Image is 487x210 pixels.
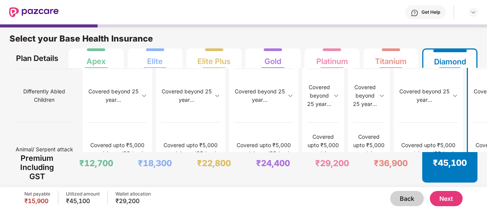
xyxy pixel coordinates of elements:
[214,93,220,99] img: svg+xml;base64,PHN2ZyBpZD0iRHJvcGRvd24tMzJ4MzIiIHhtbG5zPSJodHRwOi8vd3d3LnczLm9yZy8yMDAwL3N2ZyIgd2...
[316,51,348,66] div: Platinum
[14,152,60,183] div: Premium Including GST
[353,83,377,108] div: Covered beyond 25 year...
[411,9,418,17] img: svg+xml;base64,PHN2ZyBpZD0iSGVscC0zMngzMiIgeG1sbnM9Imh0dHA6Ly93d3cudzMub3JnLzIwMDAvc3ZnIiB3aWR0aD...
[138,158,172,168] div: ₹18,300
[307,83,331,108] div: Covered beyond 25 year...
[115,191,151,197] div: Wallet allocation
[399,87,450,104] div: Covered beyond 25 year...
[433,157,467,168] div: ₹45,100
[256,158,290,168] div: ₹24,400
[10,33,477,48] div: Select your Base Health Insurance
[234,141,293,158] div: Covered upto ₹5,000 per claim on IPD basis
[374,158,408,168] div: ₹36,900
[24,197,50,205] div: ₹15,900
[353,133,385,166] div: Covered upto ₹5,000 per claim on IPD basis
[333,93,339,99] img: svg+xml;base64,PHN2ZyBpZD0iRHJvcGRvd24tMzJ4MzIiIHhtbG5zPSJodHRwOi8vd3d3LnczLm9yZy8yMDAwL3N2ZyIgd2...
[88,87,139,104] div: Covered beyond 25 year...
[87,51,106,66] div: Apex
[315,158,349,168] div: ₹29,200
[88,141,147,158] div: Covered upto ₹5,000 per claim on IPD basis
[9,7,59,17] img: New Pazcare Logo
[161,87,212,104] div: Covered beyond 25 year...
[430,191,463,206] button: Next
[197,158,231,168] div: ₹22,800
[66,191,100,197] div: Utilized amount
[161,141,220,158] div: Covered upto ₹5,000 per claim on IPD basis
[452,93,458,99] img: svg+xml;base64,PHN2ZyBpZD0iRHJvcGRvd24tMzJ4MzIiIHhtbG5zPSJodHRwOi8vd3d3LnczLm9yZy8yMDAwL3N2ZyIgd2...
[234,87,285,104] div: Covered beyond 25 year...
[379,93,385,99] img: svg+xml;base64,PHN2ZyBpZD0iRHJvcGRvd24tMzJ4MzIiIHhtbG5zPSJodHRwOi8vd3d3LnczLm9yZy8yMDAwL3N2ZyIgd2...
[24,191,50,197] div: Net payable
[264,51,281,66] div: Gold
[14,84,74,107] span: Differently Abled Children
[197,51,231,66] div: Elite Plus
[434,51,466,66] div: Diamond
[390,191,424,206] button: Back
[399,141,458,158] div: Covered upto ₹5,000 per claim on IPD basis
[421,9,440,15] div: Get Help
[307,133,339,166] div: Covered upto ₹5,000 per claim on IPD basis
[16,142,73,157] span: Animal/ Serpent attack
[375,51,407,66] div: Titanium
[147,51,163,66] div: Elite
[470,9,476,15] img: svg+xml;base64,PHN2ZyBpZD0iRHJvcGRvd24tMzJ4MzIiIHhtbG5zPSJodHRwOi8vd3d3LnczLm9yZy8yMDAwL3N2ZyIgd2...
[141,93,147,99] img: svg+xml;base64,PHN2ZyBpZD0iRHJvcGRvd24tMzJ4MzIiIHhtbG5zPSJodHRwOi8vd3d3LnczLm9yZy8yMDAwL3N2ZyIgd2...
[287,93,293,99] img: svg+xml;base64,PHN2ZyBpZD0iRHJvcGRvd24tMzJ4MzIiIHhtbG5zPSJodHRwOi8vd3d3LnczLm9yZy8yMDAwL3N2ZyIgd2...
[115,197,151,205] div: ₹29,200
[14,48,60,68] div: Plan Details
[79,158,113,168] div: ₹12,700
[66,197,100,205] div: ₹45,100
